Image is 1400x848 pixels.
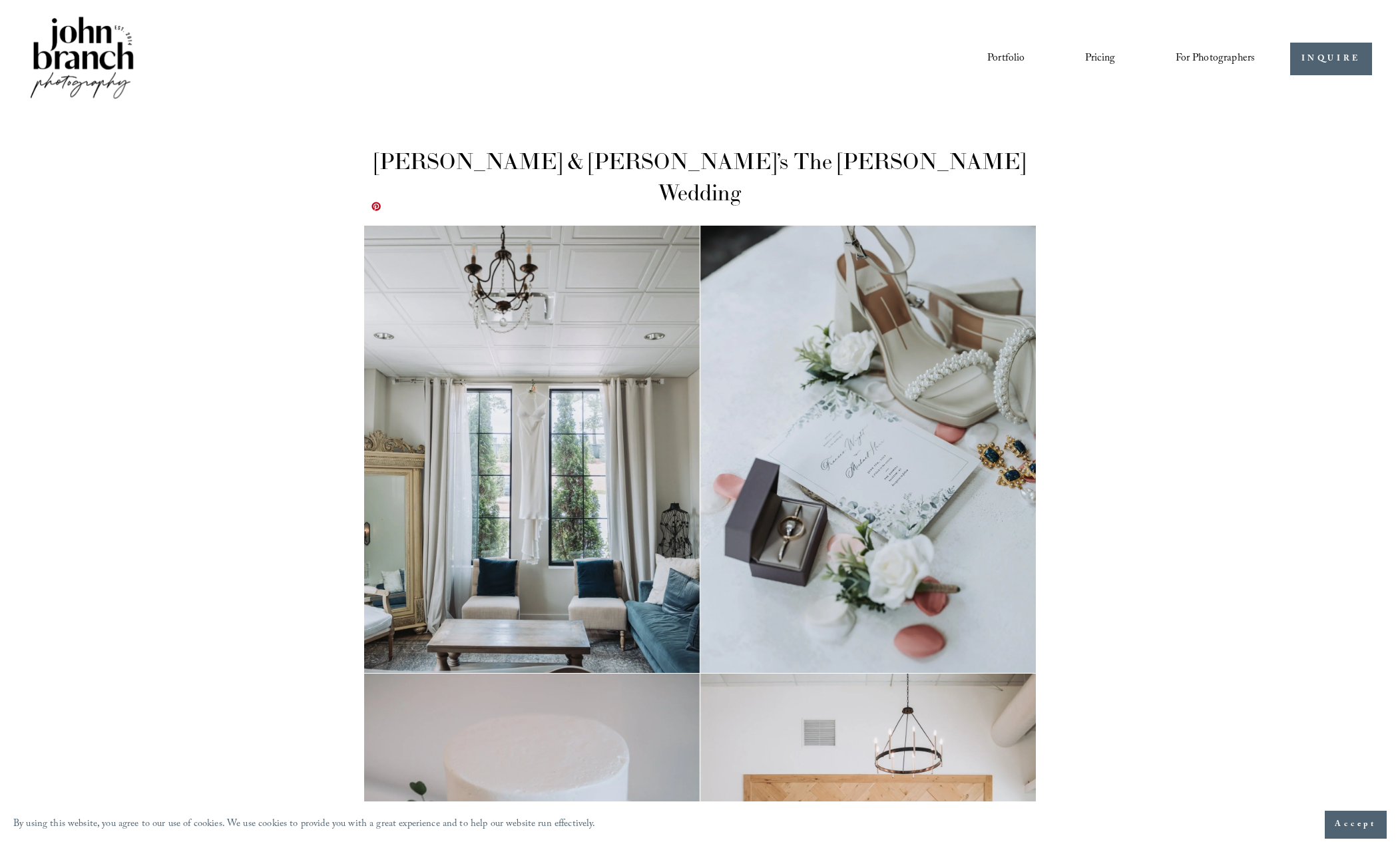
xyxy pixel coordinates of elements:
[364,226,1036,673] img: 001_maxwellraleighwedding-(2 of 141)_maxwellraleighwedding-(1 of 141)_Wedding dress hanging in Th...
[1290,43,1372,75] a: INQUIRE
[1085,47,1115,70] a: Pricing
[1176,49,1256,69] span: For Photographers
[1325,811,1387,839] button: Accept
[13,815,596,835] p: By using this website, you agree to our use of cookies. We use cookies to provide you with a grea...
[28,14,136,104] img: John Branch IV Photography
[1335,818,1377,831] span: Accept
[371,201,381,212] a: Pin it!
[987,47,1025,70] a: Portfolio
[1176,47,1256,70] a: folder dropdown
[364,146,1036,208] h1: [PERSON_NAME] & [PERSON_NAME]’s The [PERSON_NAME] Wedding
